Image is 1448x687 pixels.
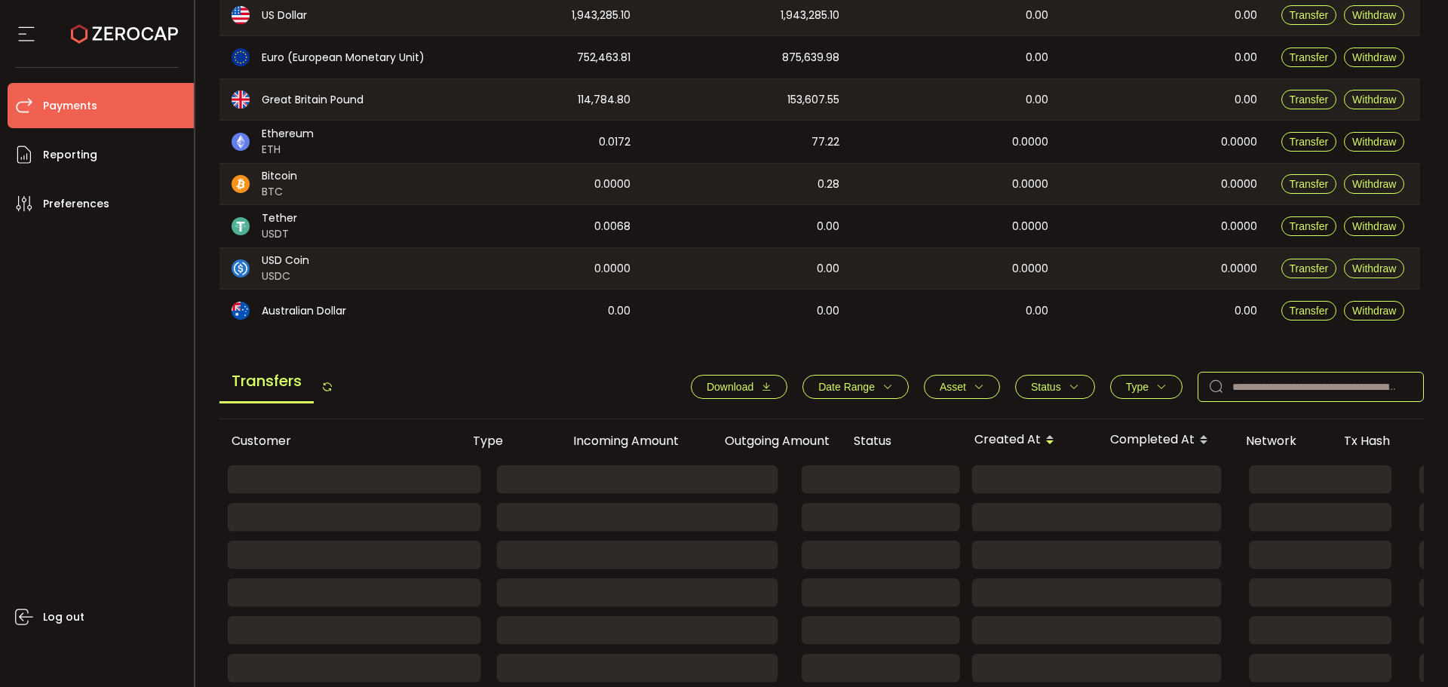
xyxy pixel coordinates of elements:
span: 752,463.81 [577,49,630,66]
span: Transfer [1290,51,1329,63]
button: Transfer [1281,5,1337,25]
span: Status [1031,381,1061,393]
button: Transfer [1281,90,1337,109]
button: Transfer [1281,174,1337,194]
span: ETH [262,142,314,158]
span: 77.22 [811,133,839,151]
span: Date Range [818,381,875,393]
span: 0.00 [817,218,839,235]
span: 0.28 [818,176,839,193]
span: 0.0000 [1012,260,1048,278]
span: 114,784.80 [578,91,630,109]
div: Outgoing Amount [691,432,842,449]
span: 0.00 [1026,302,1048,320]
button: Withdraw [1344,301,1404,320]
button: Transfer [1281,301,1337,320]
span: Payments [43,95,97,117]
span: USD Coin [262,253,309,268]
span: Transfer [1290,136,1329,148]
span: 0.0000 [1012,218,1048,235]
button: Transfer [1281,48,1337,67]
span: 0.00 [817,302,839,320]
span: 0.0000 [1012,133,1048,151]
span: Transfer [1290,262,1329,274]
span: Withdraw [1352,9,1396,21]
img: btc_portfolio.svg [232,175,250,193]
iframe: Chat Widget [1373,615,1448,687]
img: aud_portfolio.svg [232,302,250,320]
div: Network [1234,432,1332,449]
span: 1,943,285.10 [572,7,630,24]
span: Transfer [1290,94,1329,106]
span: Australian Dollar [262,303,346,319]
div: Completed At [1098,428,1234,453]
span: 0.00 [1235,7,1257,24]
span: 0.00 [1026,49,1048,66]
img: usdc_portfolio.svg [232,259,250,278]
span: 0.0000 [594,260,630,278]
span: Withdraw [1352,305,1396,317]
button: Withdraw [1344,90,1404,109]
span: 0.0000 [1221,133,1257,151]
img: eth_portfolio.svg [232,133,250,151]
button: Date Range [802,375,909,399]
span: Type [1126,381,1149,393]
span: 0.00 [608,302,630,320]
span: US Dollar [262,8,307,23]
button: Asset [924,375,1000,399]
button: Transfer [1281,216,1337,236]
span: 0.00 [1026,7,1048,24]
img: gbp_portfolio.svg [232,90,250,109]
span: 0.0000 [594,176,630,193]
button: Download [691,375,787,399]
div: Status [842,432,962,449]
span: Euro (European Monetary Unit) [262,50,425,66]
span: Log out [43,606,84,628]
span: Transfer [1290,305,1329,317]
div: Created At [962,428,1098,453]
span: Tether [262,210,297,226]
span: Withdraw [1352,178,1396,190]
span: Withdraw [1352,220,1396,232]
button: Withdraw [1344,259,1404,278]
span: 153,607.55 [787,91,839,109]
span: 0.00 [1026,91,1048,109]
span: 0.0000 [1221,218,1257,235]
span: Preferences [43,193,109,215]
span: Withdraw [1352,94,1396,106]
span: Ethereum [262,126,314,142]
span: Transfer [1290,178,1329,190]
span: Great Britain Pound [262,92,364,108]
button: Withdraw [1344,48,1404,67]
span: BTC [262,184,297,200]
span: Download [707,381,753,393]
span: 0.0000 [1221,260,1257,278]
button: Withdraw [1344,132,1404,152]
span: Withdraw [1352,51,1396,63]
button: Withdraw [1344,216,1404,236]
span: 0.0000 [1012,176,1048,193]
span: 875,639.98 [782,49,839,66]
span: 0.00 [817,260,839,278]
span: Reporting [43,144,97,166]
button: Withdraw [1344,5,1404,25]
span: 0.00 [1235,302,1257,320]
span: 0.0068 [594,218,630,235]
button: Withdraw [1344,174,1404,194]
span: USDC [262,268,309,284]
button: Transfer [1281,132,1337,152]
button: Status [1015,375,1095,399]
div: Incoming Amount [540,432,691,449]
span: 0.00 [1235,91,1257,109]
span: Withdraw [1352,262,1396,274]
span: 0.00 [1235,49,1257,66]
span: 0.0172 [599,133,630,151]
button: Transfer [1281,259,1337,278]
span: Transfer [1290,9,1329,21]
span: USDT [262,226,297,242]
span: Bitcoin [262,168,297,184]
img: usd_portfolio.svg [232,6,250,24]
span: Transfer [1290,220,1329,232]
span: 1,943,285.10 [781,7,839,24]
